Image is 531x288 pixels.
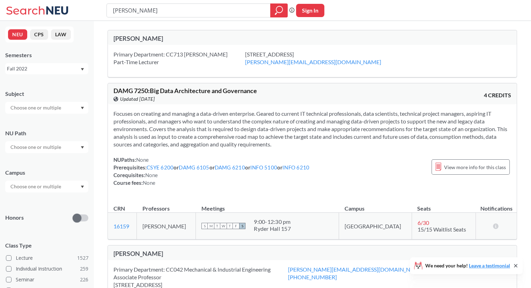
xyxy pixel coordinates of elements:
th: Seats [412,198,476,213]
label: Seminar [6,275,88,284]
th: Notifications [476,198,517,213]
a: 16159 [113,223,129,229]
a: DAMG 6210 [215,164,245,170]
button: CPS [30,29,48,40]
span: M [208,223,214,229]
span: None [143,180,155,186]
span: We need your help! [425,263,510,268]
svg: Dropdown arrow [81,185,84,188]
div: CRN [113,205,125,212]
button: NEU [8,29,27,40]
span: View more info for this class [444,163,506,172]
span: 226 [80,276,88,283]
input: Choose one or multiple [7,143,66,151]
a: INFO 6210 [282,164,309,170]
div: [PERSON_NAME] [113,250,312,257]
button: Sign In [296,4,324,17]
div: Dropdown arrow [5,102,88,114]
span: S [201,223,208,229]
svg: Dropdown arrow [81,68,84,71]
div: magnifying glass [270,3,288,17]
span: W [220,223,227,229]
div: Subject [5,90,88,98]
div: [STREET_ADDRESS] [245,51,399,66]
input: Choose one or multiple [7,104,66,112]
th: Meetings [196,198,339,213]
span: 259 [80,265,88,273]
span: None [145,172,158,178]
th: Campus [339,198,412,213]
span: 6 / 30 [418,219,429,226]
span: T [227,223,233,229]
p: Honors [5,214,24,222]
a: [PHONE_NUMBER] [288,274,337,280]
div: Fall 2022Dropdown arrow [5,63,88,74]
label: Individual Instruction [6,264,88,273]
td: [GEOGRAPHIC_DATA] [339,213,412,240]
span: Updated [DATE] [120,95,155,103]
div: Primary Department: CC713 [PERSON_NAME] Part-Time Lecturer [113,51,245,66]
th: Professors [137,198,196,213]
svg: Dropdown arrow [81,107,84,109]
a: DAMG 6105 [179,164,209,170]
a: [PERSON_NAME][EMAIL_ADDRESS][DOMAIN_NAME] [245,59,381,65]
span: 4 CREDITS [484,91,511,99]
input: Choose one or multiple [7,182,66,191]
span: F [233,223,239,229]
a: Leave a testimonial [469,263,510,268]
div: [PERSON_NAME] [113,35,312,42]
span: T [214,223,220,229]
div: Dropdown arrow [5,141,88,153]
span: DAMG 7250 : Big Data Architecture and Governance [113,87,257,94]
button: LAW [51,29,71,40]
span: 1527 [77,254,88,262]
span: Class Type [5,242,88,249]
div: 9:00 - 12:30 pm [254,218,291,225]
div: NU Path [5,129,88,137]
div: Fall 2022 [7,65,80,73]
span: Focuses on creating and managing a data-driven enterprise. Geared to current IT technical profess... [113,110,507,147]
div: NUPaths: Prerequisites: or or or or Corequisites: Course fees: [113,156,309,187]
a: [PERSON_NAME][EMAIL_ADDRESS][DOMAIN_NAME] [288,266,424,273]
span: 15/15 Waitlist Seats [418,226,466,233]
div: Ryder Hall 157 [254,225,291,232]
a: INFO 5100 [250,164,277,170]
div: Campus [5,169,88,176]
a: CSYE 6200 [147,164,174,170]
input: Class, professor, course number, "phrase" [112,5,265,16]
div: Semesters [5,51,88,59]
label: Lecture [6,253,88,263]
svg: magnifying glass [275,6,283,15]
svg: Dropdown arrow [81,146,84,149]
div: Dropdown arrow [5,181,88,192]
td: [PERSON_NAME] [137,213,196,240]
span: S [239,223,245,229]
span: None [136,157,149,163]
